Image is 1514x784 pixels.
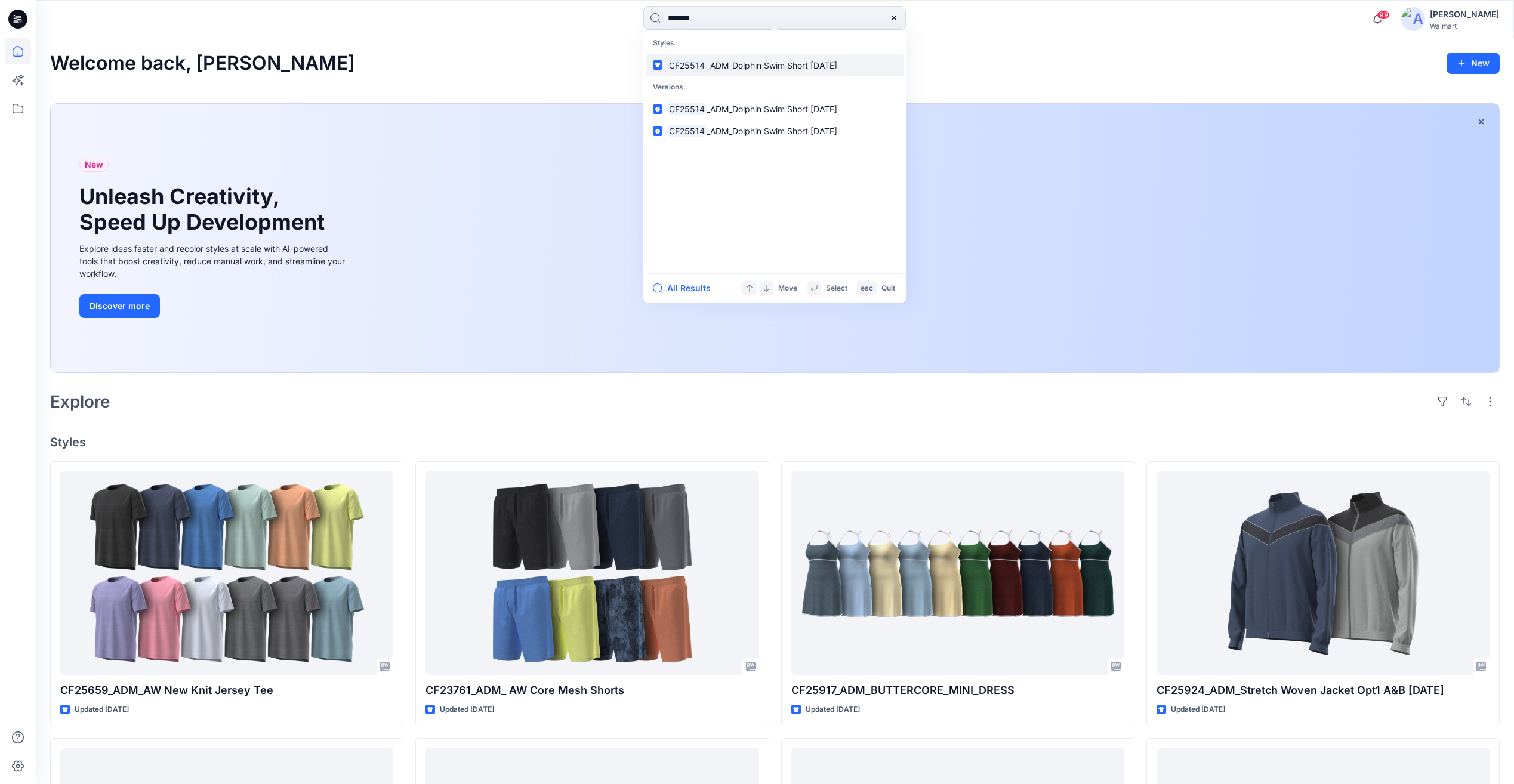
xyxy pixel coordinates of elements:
p: Updated [DATE] [806,703,860,716]
button: New [1447,53,1500,74]
mark: CF25514 [667,102,707,116]
p: esc [861,282,873,295]
a: CF23761_ADM_ AW Core Mesh Shorts [425,471,758,675]
p: CF25917_ADM_BUTTERCORE_MINI_DRESS [791,682,1124,699]
a: CF25924_ADM_Stretch Woven Jacket Opt1 A&B 09JUL25 [1157,471,1490,675]
mark: CF25514 [667,124,707,138]
span: 99 [1377,10,1390,20]
a: CF25514_ADM_Dolphin Swim Short [DATE] [646,98,904,120]
p: CF23761_ADM_ AW Core Mesh Shorts [425,682,758,699]
p: Updated [DATE] [75,703,129,716]
a: Discover more [79,294,348,318]
h1: Unleash Creativity, Speed Up Development [79,184,330,235]
div: [PERSON_NAME] [1430,7,1499,21]
div: Walmart [1430,21,1499,30]
p: Move [778,282,797,295]
a: CF25659_ADM_AW New Knit Jersey Tee [60,471,393,675]
mark: CF25514 [667,58,707,72]
p: Quit [881,282,895,295]
span: _ADM_Dolphin Swim Short [DATE] [707,126,837,136]
div: Explore ideas faster and recolor styles at scale with AI-powered tools that boost creativity, red... [79,242,348,280]
p: Updated [DATE] [1171,703,1225,716]
a: CF25514_ADM_Dolphin Swim Short [DATE] [646,120,904,142]
a: CF25917_ADM_BUTTERCORE_MINI_DRESS [791,471,1124,675]
p: Select [826,282,847,295]
img: avatar [1401,7,1425,31]
span: New [85,158,103,172]
button: All Results [653,281,719,295]
button: Discover more [79,294,160,318]
p: CF25659_ADM_AW New Knit Jersey Tee [60,682,393,699]
p: Versions [646,76,904,98]
h2: Welcome back, [PERSON_NAME] [50,53,355,75]
p: CF25924_ADM_Stretch Woven Jacket Opt1 A&B [DATE] [1157,682,1490,699]
h2: Explore [50,392,110,411]
span: _ADM_Dolphin Swim Short [DATE] [707,104,837,114]
a: CF25514_ADM_Dolphin Swim Short [DATE] [646,54,904,76]
span: _ADM_Dolphin Swim Short [DATE] [707,60,837,70]
p: Updated [DATE] [440,703,494,716]
h4: Styles [50,435,1500,449]
p: Styles [646,32,904,54]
